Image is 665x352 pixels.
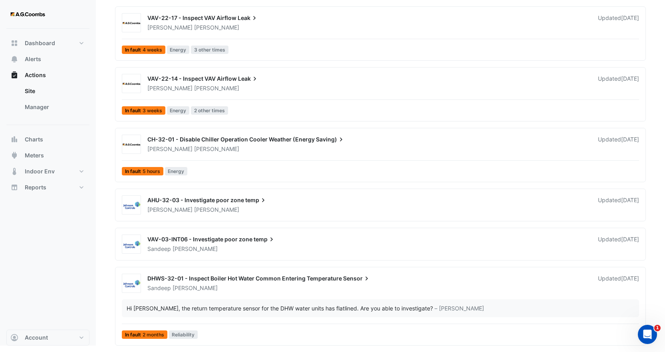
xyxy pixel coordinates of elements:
span: Thu 12-Jun-2025 15:15 AEST [621,197,639,203]
span: [PERSON_NAME] [147,24,193,31]
span: Energy [167,46,190,54]
span: Reliability [169,330,198,339]
span: Meters [25,151,44,159]
span: temp [254,235,276,243]
div: Updated [598,196,639,214]
app-icon: Dashboard [10,39,18,47]
app-icon: Indoor Env [10,167,18,175]
app-icon: Meters [10,151,18,159]
span: [PERSON_NAME] [194,145,239,153]
a: Manager [18,99,89,115]
span: Leak [238,14,258,22]
span: In fault [122,330,167,339]
div: Updated [598,75,639,92]
span: Tue 03-Jun-2025 09:47 AEST [621,275,639,282]
span: Fri 18-Jul-2025 09:47 AEST [621,75,639,82]
span: 5 hours [143,169,160,174]
span: [PERSON_NAME] [147,206,193,213]
span: DHWS-32-01 - Inspect Boiler Hot Water Common Entering Temperature [147,275,342,282]
div: Updated [598,274,639,292]
button: Meters [6,147,89,163]
span: temp [245,196,267,204]
span: [PERSON_NAME] [147,145,193,152]
a: Site [18,83,89,99]
span: Thu 12-Jun-2025 15:15 AEST [621,236,639,243]
span: Fri 11-Jul-2025 13:22 AEST [621,136,639,143]
app-icon: Actions [10,71,18,79]
button: Alerts [6,51,89,67]
span: In fault [122,167,163,175]
button: Account [6,330,89,346]
iframe: Intercom live chat [638,325,657,344]
span: Indoor Env [25,167,55,175]
img: Johnson Controls [122,201,141,209]
span: 4 weeks [143,48,162,52]
button: Charts [6,131,89,147]
span: 2 other times [191,106,228,115]
span: Alerts [25,55,41,63]
span: In fault [122,106,165,115]
button: Dashboard [6,35,89,51]
span: AHU-32-03 - Investigate poor zone [147,197,244,203]
span: Energy [165,167,188,175]
span: Account [25,334,48,342]
span: CH-32-01 - Disable Chiller Operation Cooler Weather (Energy [147,136,315,143]
span: Fri 18-Jul-2025 09:47 AEST [621,14,639,21]
span: VAV-22-17 - Inspect VAV Airflow [147,14,236,21]
span: Actions [25,71,46,79]
span: Saving) [316,135,345,143]
span: 1 [654,325,661,331]
span: In fault [122,46,165,54]
span: [PERSON_NAME] [147,85,193,91]
span: [PERSON_NAME] [194,84,239,92]
img: AG Coombs [122,80,141,88]
img: Johnson Controls [122,280,141,288]
span: 2 months [143,332,164,337]
span: [PERSON_NAME] [173,245,218,253]
span: Dashboard [25,39,55,47]
button: Indoor Env [6,163,89,179]
span: [PERSON_NAME] [173,284,218,292]
img: AG Coombs [122,141,141,149]
div: Actions [6,83,89,118]
span: – [PERSON_NAME] [435,304,484,312]
span: Reports [25,183,46,191]
img: Company Logo [10,6,46,22]
app-icon: Reports [10,183,18,191]
span: 3 other times [191,46,228,54]
button: Actions [6,67,89,83]
div: Updated [598,14,639,32]
span: [PERSON_NAME] [194,206,239,214]
div: Updated [598,135,639,153]
img: Johnson Controls [122,241,141,249]
span: Sandeep [147,284,171,291]
div: Updated [598,235,639,253]
div: Hi [PERSON_NAME], the return temperature sensor for the DHW water units has flatlined. Are you ab... [127,304,433,312]
span: Leak [238,75,259,83]
span: VAV-03-INT06 - Investigate poor zone [147,236,252,243]
span: VAV-22-14 - Inspect VAV Airflow [147,75,237,82]
span: Sensor [343,274,371,282]
button: Reports [6,179,89,195]
img: AG Coombs [122,19,141,27]
span: 3 weeks [143,108,162,113]
span: [PERSON_NAME] [194,24,239,32]
app-icon: Charts [10,135,18,143]
span: Sandeep [147,245,171,252]
span: Energy [167,106,190,115]
app-icon: Alerts [10,55,18,63]
span: Charts [25,135,43,143]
